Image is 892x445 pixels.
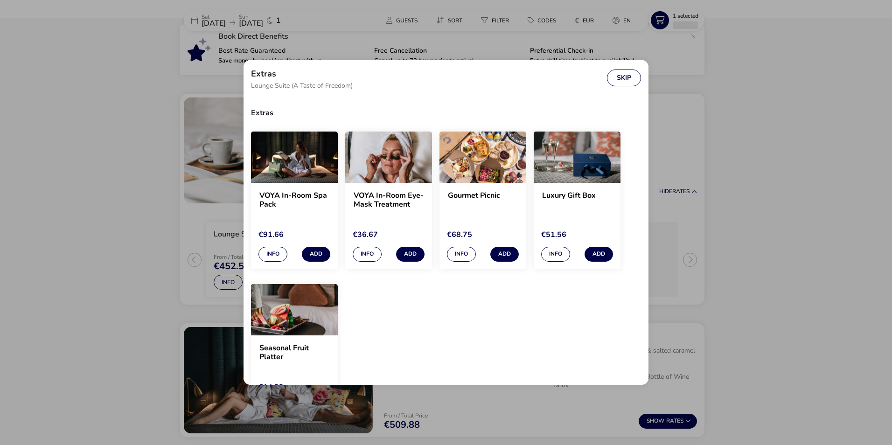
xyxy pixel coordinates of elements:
button: Add [396,247,425,262]
h2: Extras [251,70,276,78]
h2: Seasonal Fruit Platter [259,344,329,362]
span: €68.75 [447,229,472,240]
button: Info [447,247,476,262]
span: €51.56 [541,229,566,240]
button: Add [302,247,330,262]
button: Skip [607,70,641,86]
button: Info [258,247,287,262]
h2: VOYA In-Room Eye-Mask Treatment [354,191,424,209]
button: Add [490,247,519,262]
button: Info [353,247,382,262]
span: €91.66 [258,229,284,240]
button: Info [541,247,570,262]
span: €36.67 [353,229,378,240]
span: Lounge Suite (A Taste of Freedom) [251,83,353,89]
button: Add [585,247,613,262]
h2: Gourmet Picnic [448,191,518,209]
h2: Luxury Gift Box [542,191,612,209]
span: €14.32 [258,382,284,392]
h2: VOYA In-Room Spa Pack [259,191,329,209]
h3: Extras [251,102,641,124]
div: extras selection modal [244,60,648,385]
